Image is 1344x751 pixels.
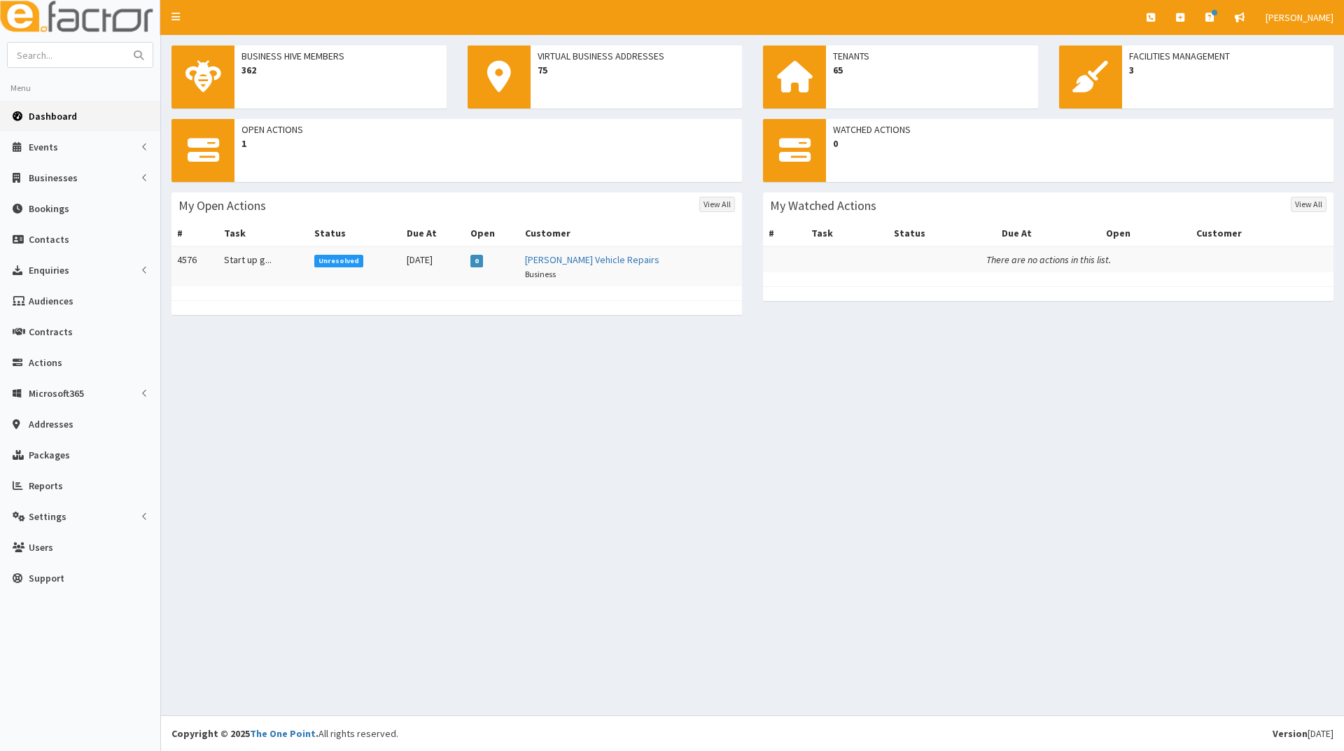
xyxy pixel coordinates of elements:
a: View All [699,197,735,212]
td: [DATE] [401,246,464,286]
th: Status [888,220,996,246]
span: Packages [29,449,70,461]
span: Support [29,572,64,584]
h3: My Watched Actions [770,199,876,212]
span: Events [29,141,58,153]
h3: My Open Actions [178,199,266,212]
span: Tenants [833,49,1031,63]
span: 65 [833,63,1031,77]
small: Business [525,269,556,279]
span: Open Actions [241,122,735,136]
a: The One Point [250,727,316,740]
th: Due At [401,220,464,246]
th: Status [309,220,402,246]
span: Businesses [29,171,78,184]
span: Watched Actions [833,122,1326,136]
span: Reports [29,479,63,492]
span: 362 [241,63,440,77]
span: Microsoft365 [29,387,84,400]
div: [DATE] [1273,727,1333,741]
span: Contacts [29,233,69,246]
b: Version [1273,727,1308,740]
i: There are no actions in this list. [986,253,1111,266]
span: Bookings [29,202,69,215]
span: Actions [29,356,62,369]
span: Enquiries [29,264,69,276]
span: Business Hive Members [241,49,440,63]
span: [PERSON_NAME] [1266,11,1333,24]
td: Start up g... [218,246,309,286]
span: Audiences [29,295,73,307]
span: 0 [833,136,1326,150]
span: Virtual Business Addresses [538,49,736,63]
strong: Copyright © 2025 . [171,727,318,740]
span: Settings [29,510,66,523]
input: Search... [8,43,125,67]
a: [PERSON_NAME] Vehicle Repairs [525,253,659,266]
th: # [171,220,218,246]
span: Contracts [29,325,73,338]
span: Addresses [29,418,73,430]
span: Users [29,541,53,554]
th: Customer [1191,220,1333,246]
th: Task [218,220,309,246]
a: View All [1291,197,1326,212]
th: Open [465,220,519,246]
th: Task [806,220,889,246]
span: Facilities Management [1129,49,1327,63]
footer: All rights reserved. [161,715,1344,751]
span: Dashboard [29,110,77,122]
span: 3 [1129,63,1327,77]
td: 4576 [171,246,218,286]
th: Open [1100,220,1191,246]
th: Due At [996,220,1100,246]
span: 75 [538,63,736,77]
th: # [763,220,806,246]
span: 1 [241,136,735,150]
span: Unresolved [314,255,364,267]
span: 0 [470,255,484,267]
th: Customer [519,220,742,246]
